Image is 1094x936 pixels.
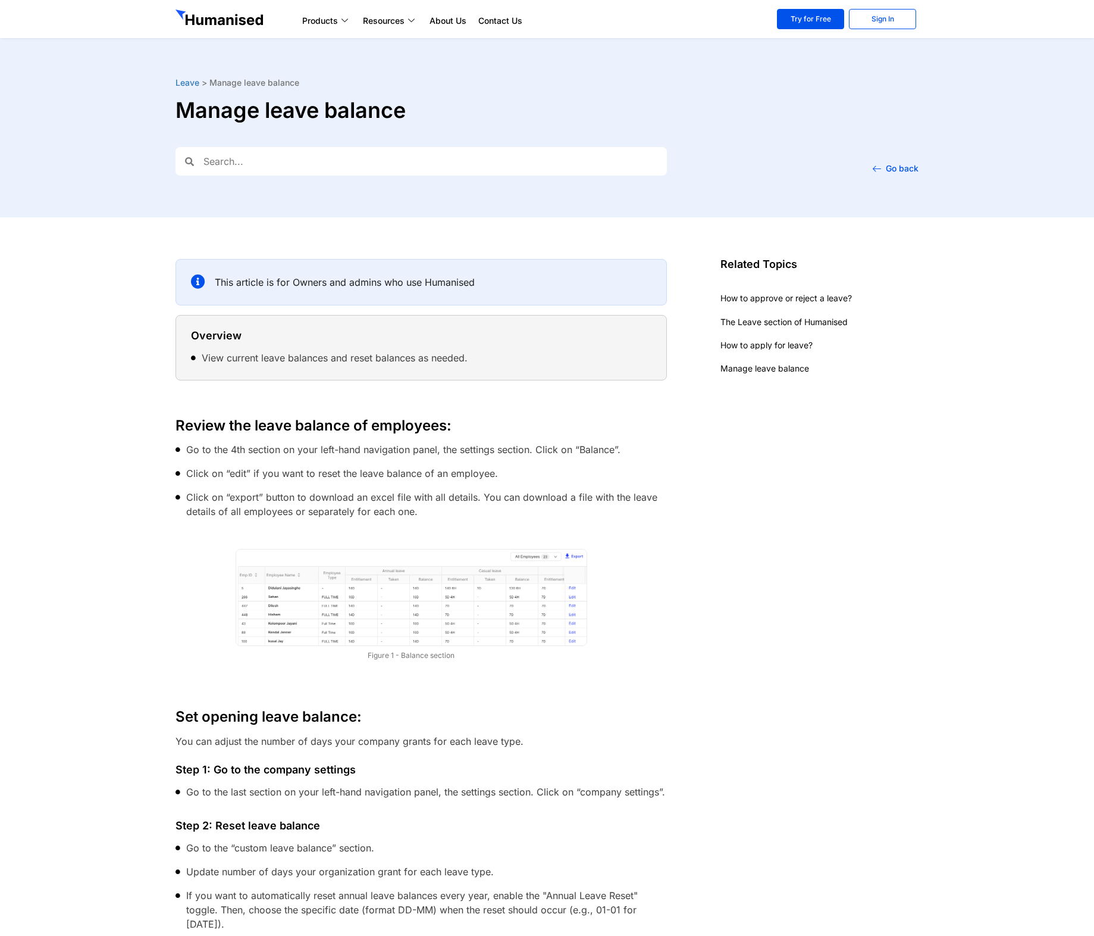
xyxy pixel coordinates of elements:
span: If you want to automatically reset annual leave balances every year, enable the "Annual Leave Res... [181,888,667,931]
input: Search [194,147,667,176]
h4: Step 2: Reset leave balance [175,820,667,831]
span: Click on “export” button to download an excel file with all details. You can download a file with... [181,490,667,519]
span: Go to the “custom leave balance” section. [181,841,374,855]
a: The Leave section of Humanised [720,317,848,327]
span: Click on “edit” if you want to reset the leave balance of an employee. [181,466,498,481]
span: Manage leave balance [209,77,299,88]
h4: Overview [191,330,652,341]
span: Go to the last section on your left-hand navigation panel, the settings section. Click on “compan... [181,785,665,799]
a: Go back [873,164,919,173]
p: This article is for Owners and admins who use Humanised [215,274,652,290]
span: Go back [886,164,919,173]
span: Update number of days your organization grant for each leave type. [181,865,494,879]
a: How to approve or reject a leave? [720,293,852,303]
img: GetHumanised Logo [175,10,266,29]
a: Resources [357,14,424,28]
a: Products [296,14,357,28]
a: Try for Free [777,9,844,29]
figcaption: Figure 1 - Balance section [177,648,646,666]
span: You can adjust the number of days your company grants for each leave type. [175,735,524,747]
a: Manage leave balance [720,363,809,373]
span: Go to the 4th section on your left-hand navigation panel, the settings section. Click on “Balance”. [181,442,620,457]
a: Sign In [849,9,916,29]
h1: Manage leave balance [175,99,667,121]
a: Leave [175,77,199,88]
h4: Related Topics [720,259,921,270]
a: About Us [424,14,472,28]
h4: Step 1: Go to the company settings [175,765,667,775]
a: Contact Us [472,14,528,28]
h3: Set opening leave balance: [175,710,667,724]
a: How to apply for leave? [720,340,813,350]
h3: Review the leave balance of employees: [175,419,667,433]
span: > [202,77,207,88]
span: View current leave balances and reset balances as needed. [197,351,468,365]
